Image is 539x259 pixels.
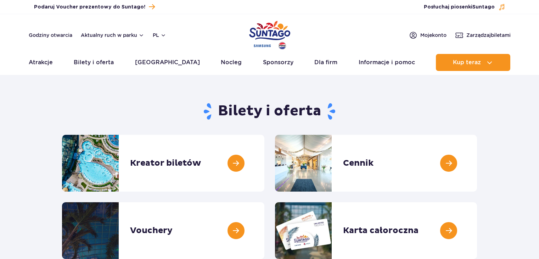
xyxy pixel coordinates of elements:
a: Sponsorzy [263,54,293,71]
a: Informacje i pomoc [359,54,415,71]
span: Zarządzaj biletami [466,32,511,39]
a: Atrakcje [29,54,53,71]
span: Moje konto [420,32,447,39]
a: Godziny otwarcia [29,32,72,39]
a: Dla firm [314,54,337,71]
a: Park of Poland [249,18,290,50]
a: Podaruj Voucher prezentowy do Suntago! [34,2,155,12]
a: Zarządzajbiletami [455,31,511,39]
button: Posłuchaj piosenkiSuntago [424,4,505,11]
span: Podaruj Voucher prezentowy do Suntago! [34,4,145,11]
button: Aktualny ruch w parku [81,32,144,38]
button: pl [153,32,166,39]
button: Kup teraz [436,54,510,71]
a: [GEOGRAPHIC_DATA] [135,54,200,71]
h1: Bilety i oferta [62,102,477,121]
span: Posłuchaj piosenki [424,4,495,11]
span: Kup teraz [453,59,481,66]
span: Suntago [472,5,495,10]
a: Nocleg [221,54,242,71]
a: Bilety i oferta [74,54,114,71]
a: Mojekonto [409,31,447,39]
